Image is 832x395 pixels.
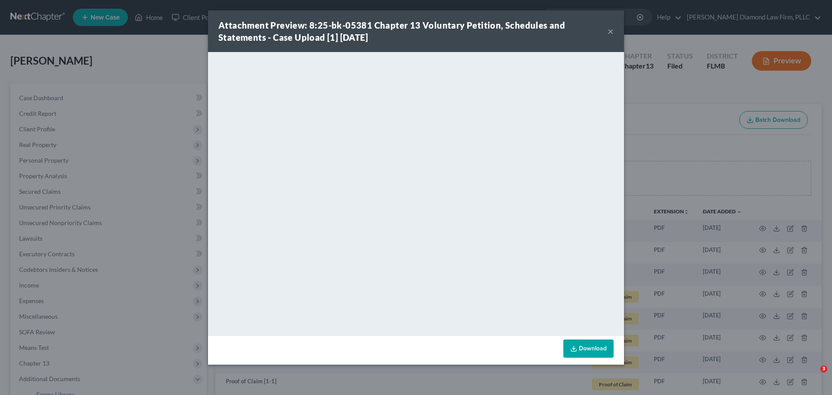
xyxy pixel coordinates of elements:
strong: Attachment Preview: 8:25-bk-05381 Chapter 13 Voluntary Petition, Schedules and Statements - Case ... [218,20,565,42]
a: Download [563,340,614,358]
iframe: Intercom live chat [803,366,823,386]
button: × [608,26,614,36]
span: 3 [820,366,827,372]
iframe: To enrich screen reader interactions, please activate Accessibility in Grammarly extension settings [208,52,624,334]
